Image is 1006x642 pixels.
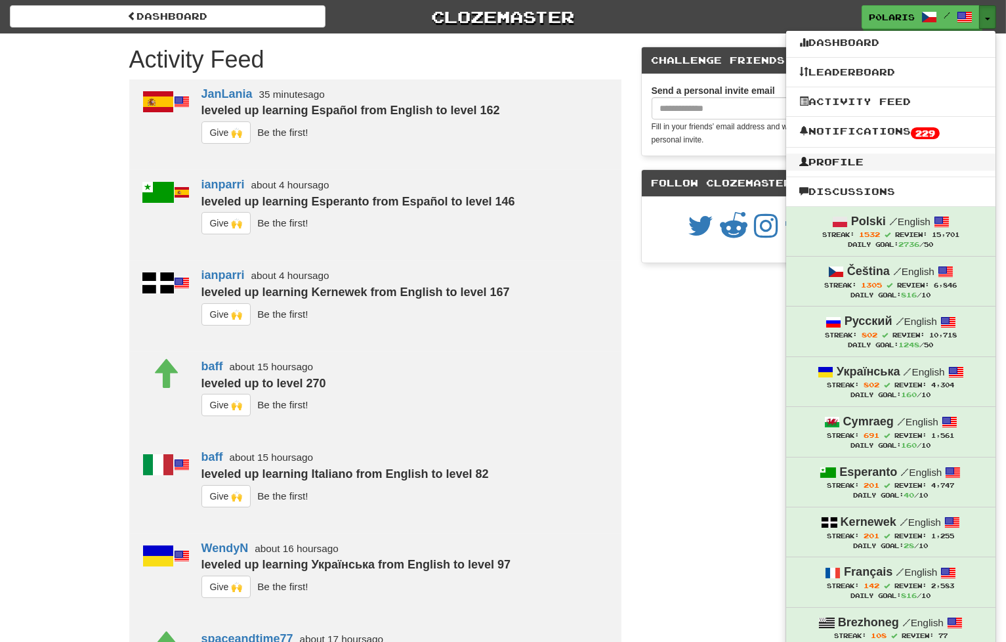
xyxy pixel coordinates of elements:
[843,415,894,428] strong: Cymraeg
[864,381,879,389] span: 802
[944,11,950,20] span: /
[257,309,308,320] small: Be the first!
[201,542,249,555] a: WendyN
[786,123,996,141] a: Notifications229
[786,34,996,51] a: Dashboard
[201,303,251,326] button: Give 🙌
[201,394,251,416] button: Give 🙌
[902,632,934,639] span: Review:
[894,532,927,540] span: Review:
[851,215,886,228] strong: Polski
[201,195,515,208] strong: leveled up learning Esperanto from Español to level 146
[901,441,917,449] span: 160
[904,366,912,377] span: /
[894,582,927,589] span: Review:
[887,282,892,288] span: Streak includes today.
[201,268,245,282] a: ianparri
[827,381,859,389] span: Streak:
[652,85,775,96] strong: Send a personal invite email
[825,332,857,339] span: Streak:
[786,357,996,406] a: Українська /English Streak: 802 Review: 4,304 Daily Goal:160/10
[859,230,880,238] span: 1532
[901,291,917,299] span: 816
[839,465,897,479] strong: Esperanto
[911,127,940,139] span: 229
[884,583,890,589] span: Streak includes today.
[257,399,308,410] small: Be the first!
[864,532,879,540] span: 201
[931,432,954,439] span: 1,561
[934,282,957,289] span: 6,846
[799,591,982,601] div: Daily Goal: /10
[889,216,931,227] small: English
[862,5,980,29] a: p0laris /
[896,315,904,327] span: /
[10,5,325,28] a: Dashboard
[201,485,251,507] button: Give 🙌
[786,64,996,81] a: Leaderboard
[894,482,927,489] span: Review:
[897,416,906,427] span: /
[931,482,954,489] span: 4,747
[786,307,996,356] a: Русский /English Streak: 802 Review: 10,718 Daily Goal:1248/50
[786,458,996,507] a: Esperanto /English Streak: 201 Review: 4,747 Daily Goal:40/10
[895,231,927,238] span: Review:
[652,122,843,144] small: Fill in your friends’ email address and we’ll send them a personal invite.
[838,616,899,629] strong: Brezhoneg
[891,633,897,639] span: Streak includes today.
[901,391,917,398] span: 160
[201,87,253,100] a: JanLania
[847,265,890,278] strong: Čeština
[896,566,904,578] span: /
[897,416,938,427] small: English
[257,127,308,138] small: Be the first!
[862,331,877,339] span: 802
[251,270,329,281] small: about 4 hours ago
[257,490,308,501] small: Be the first!
[799,490,982,500] div: Daily Goal: /10
[201,450,223,463] a: baff
[861,281,882,289] span: 1305
[892,332,925,339] span: Review:
[884,533,890,539] span: Streak includes today.
[786,507,996,557] a: Kernewek /English Streak: 201 Review: 1,255 Daily Goal:28/10
[900,466,909,478] span: /
[893,266,934,277] small: English
[799,340,982,350] div: Daily Goal: /50
[824,282,856,289] span: Streak:
[827,582,859,589] span: Streak:
[864,582,879,589] span: 142
[844,565,892,578] strong: Français
[786,93,996,110] a: Activity Feed
[904,491,914,499] span: 40
[900,517,941,528] small: English
[901,591,917,599] span: 816
[864,431,879,439] span: 691
[894,381,927,389] span: Review:
[786,257,996,306] a: Čeština /English Streak: 1305 Review: 6,846 Daily Goal:816/10
[201,377,326,390] strong: leveled up to level 270
[871,631,887,639] span: 108
[799,541,982,551] div: Daily Goal: /10
[869,11,915,23] span: p0laris
[201,178,245,191] a: ianparri
[900,516,908,528] span: /
[799,240,982,249] div: Daily Goal: /50
[931,532,954,540] span: 1,255
[201,286,510,299] strong: leveled up learning Kernewek from English to level 167
[259,89,325,100] small: 35 minutes ago
[201,576,251,598] button: Give 🙌
[822,231,854,238] span: Streak:
[898,240,919,248] span: 2736
[129,47,621,73] h1: Activity Feed
[255,543,339,554] small: about 16 hours ago
[201,212,251,234] button: Give 🙌
[345,5,661,28] a: Clozemaster
[896,316,937,327] small: English
[230,361,314,372] small: about 15 hours ago
[201,121,251,144] button: Give 🙌
[799,390,982,400] div: Daily Goal: /10
[827,532,859,540] span: Streak:
[799,440,982,450] div: Daily Goal: /10
[902,617,944,628] small: English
